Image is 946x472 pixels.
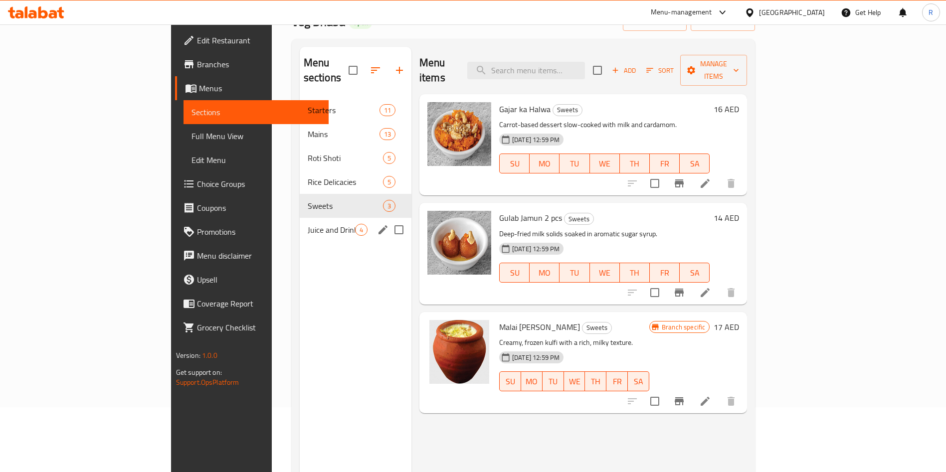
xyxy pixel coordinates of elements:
div: Sweets [553,104,582,116]
span: Grocery Checklist [197,321,321,333]
span: Select to update [644,173,665,194]
button: delete [719,171,743,195]
button: SU [499,371,521,391]
button: WE [590,263,620,283]
a: Sections [184,100,329,124]
a: Menu disclaimer [175,244,329,268]
span: SA [684,266,706,280]
button: WE [590,154,620,173]
button: TH [620,154,650,173]
button: Add section [387,58,411,82]
a: Support.OpsPlatform [176,376,239,389]
a: Choice Groups [175,172,329,196]
a: Branches [175,52,329,76]
button: TH [620,263,650,283]
span: Coverage Report [197,298,321,310]
a: Edit menu item [699,287,711,299]
span: Select section [587,60,608,81]
span: SU [504,266,526,280]
span: Upsell [197,274,321,286]
nav: Menu sections [300,94,411,246]
p: Creamy, frozen kulfi with a rich, milky texture. [499,336,649,349]
span: Version: [176,349,200,362]
button: MO [521,371,543,391]
span: Menus [199,82,321,94]
span: WE [594,157,616,171]
span: TH [589,374,602,389]
span: Choice Groups [197,178,321,190]
span: Coupons [197,202,321,214]
span: Sections [191,106,321,118]
h6: 17 AED [714,320,739,334]
button: delete [719,389,743,413]
span: Branch specific [658,322,709,332]
span: SU [504,374,517,389]
button: WE [564,371,585,391]
span: Select all sections [343,60,364,81]
a: Coverage Report [175,292,329,315]
button: Manage items [680,55,747,86]
div: Sweets [308,200,383,212]
span: SA [684,157,706,171]
span: WE [594,266,616,280]
span: 11 [380,106,395,115]
button: Branch-specific-item [667,171,691,195]
span: [DATE] 12:59 PM [508,135,564,145]
span: Gajar ka Halwa [499,102,551,117]
span: Juice and Drinks [308,224,355,236]
div: items [379,104,395,116]
span: Select to update [644,282,665,303]
div: Starters11 [300,98,411,122]
span: FR [654,157,676,171]
a: Edit menu item [699,395,711,407]
button: TH [585,371,606,391]
span: Edit Menu [191,154,321,166]
img: Gajar ka Halwa [427,102,491,166]
span: 5 [383,177,395,187]
span: Sweets [582,322,611,333]
button: TU [560,263,589,283]
img: Malai Matka Kulfi [427,320,491,384]
span: TH [624,266,646,280]
span: Full Menu View [191,130,321,142]
h2: Menu items [419,55,455,85]
span: Menu disclaimer [197,250,321,262]
span: TU [564,157,585,171]
button: FR [606,371,628,391]
span: 5 [383,154,395,163]
button: SA [680,154,710,173]
span: Sort items [640,63,680,78]
span: WE [568,374,581,389]
img: Gulab Jamun 2 pcs [427,211,491,275]
a: Upsell [175,268,329,292]
span: Add item [608,63,640,78]
button: Sort [644,63,676,78]
div: Juice and Drinks4edit [300,218,411,242]
span: import [631,15,679,28]
button: Branch-specific-item [667,281,691,305]
span: FR [654,266,676,280]
span: Roti Shoti [308,152,383,164]
div: Roti Shoti5 [300,146,411,170]
button: SA [680,263,710,283]
span: Malai [PERSON_NAME] [499,319,580,334]
div: [GEOGRAPHIC_DATA] [759,7,825,18]
span: Rice Delicacies [308,176,383,188]
span: SU [504,157,526,171]
div: Menu-management [651,6,712,18]
span: Sweets [553,104,582,116]
div: items [379,128,395,140]
span: Gulab Jamun 2 pcs [499,210,562,225]
span: 1.0.0 [202,349,217,362]
button: MO [530,263,560,283]
a: Menus [175,76,329,100]
a: Promotions [175,220,329,244]
div: Sweets [564,213,594,225]
span: Starters [308,104,379,116]
span: 13 [380,130,395,139]
span: Get support on: [176,366,222,379]
a: Grocery Checklist [175,315,329,339]
span: 3 [383,201,395,211]
span: [DATE] 12:59 PM [508,244,564,254]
